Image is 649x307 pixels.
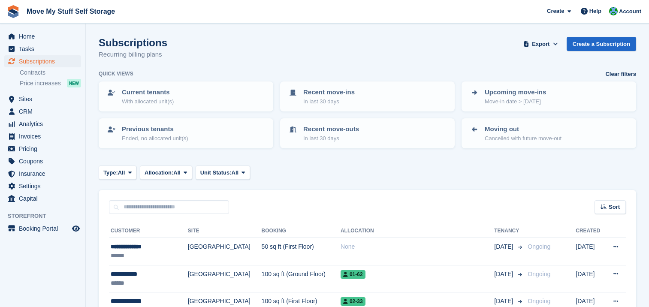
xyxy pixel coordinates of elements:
a: menu [4,43,81,55]
a: Previous tenants Ended, no allocated unit(s) [100,119,272,147]
a: menu [4,30,81,42]
span: CRM [19,105,70,117]
span: Account [619,7,641,16]
button: Export [522,37,560,51]
span: Ongoing [528,271,550,277]
a: Contracts [20,69,81,77]
span: [DATE] [494,270,515,279]
a: Upcoming move-ins Move-in date > [DATE] [462,82,635,111]
span: Booking Portal [19,223,70,235]
span: All [118,169,125,177]
span: Analytics [19,118,70,130]
a: Create a Subscription [567,37,636,51]
span: Insurance [19,168,70,180]
button: Unit Status: All [196,166,250,180]
p: Recurring billing plans [99,50,167,60]
span: Storefront [8,212,85,220]
p: With allocated unit(s) [122,97,174,106]
h1: Subscriptions [99,37,167,48]
span: Export [532,40,549,48]
a: Recent move-ins In last 30 days [281,82,454,111]
span: Coupons [19,155,70,167]
p: Recent move-ins [303,87,355,97]
span: Create [547,7,564,15]
span: All [173,169,181,177]
a: Moving out Cancelled with future move-out [462,119,635,147]
a: menu [4,93,81,105]
p: Recent move-outs [303,124,359,134]
td: [GEOGRAPHIC_DATA] [188,238,262,265]
a: Price increases NEW [20,78,81,88]
p: Moving out [485,124,561,134]
a: menu [4,155,81,167]
p: In last 30 days [303,97,355,106]
a: Move My Stuff Self Storage [23,4,118,18]
span: Price increases [20,79,61,87]
span: [DATE] [494,242,515,251]
div: NEW [67,79,81,87]
th: Allocation [341,224,494,238]
a: menu [4,118,81,130]
td: [DATE] [576,265,604,292]
span: Unit Status: [200,169,232,177]
a: menu [4,130,81,142]
p: Cancelled with future move-out [485,134,561,143]
a: menu [4,193,81,205]
span: 01-62 [341,270,365,279]
span: 02-33 [341,297,365,306]
h6: Quick views [99,70,133,78]
span: Sites [19,93,70,105]
span: All [232,169,239,177]
th: Site [188,224,262,238]
p: Current tenants [122,87,174,97]
span: Pricing [19,143,70,155]
th: Customer [109,224,188,238]
td: 100 sq ft (Ground Floor) [262,265,341,292]
p: In last 30 days [303,134,359,143]
td: [DATE] [576,238,604,265]
a: Current tenants With allocated unit(s) [100,82,272,111]
span: Help [589,7,601,15]
p: Upcoming move-ins [485,87,546,97]
p: Move-in date > [DATE] [485,97,546,106]
span: Sort [609,203,620,211]
span: Ongoing [528,243,550,250]
a: menu [4,55,81,67]
span: [DATE] [494,297,515,306]
img: Dan [609,7,618,15]
a: menu [4,180,81,192]
a: menu [4,105,81,117]
span: Settings [19,180,70,192]
td: [GEOGRAPHIC_DATA] [188,265,262,292]
a: Recent move-outs In last 30 days [281,119,454,147]
span: Ongoing [528,298,550,304]
button: Type: All [99,166,136,180]
span: Type: [103,169,118,177]
a: Clear filters [605,70,636,78]
a: menu [4,223,81,235]
th: Booking [262,224,341,238]
span: Allocation: [145,169,173,177]
a: menu [4,143,81,155]
span: Home [19,30,70,42]
img: stora-icon-8386f47178a22dfd0bd8f6a31ec36ba5ce8667c1dd55bd0f319d3a0aa187defe.svg [7,5,20,18]
p: Ended, no allocated unit(s) [122,134,188,143]
span: Invoices [19,130,70,142]
span: Subscriptions [19,55,70,67]
th: Tenancy [494,224,524,238]
a: menu [4,168,81,180]
div: None [341,242,494,251]
button: Allocation: All [140,166,192,180]
th: Created [576,224,604,238]
a: Preview store [71,223,81,234]
td: 50 sq ft (First Floor) [262,238,341,265]
span: Capital [19,193,70,205]
p: Previous tenants [122,124,188,134]
span: Tasks [19,43,70,55]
